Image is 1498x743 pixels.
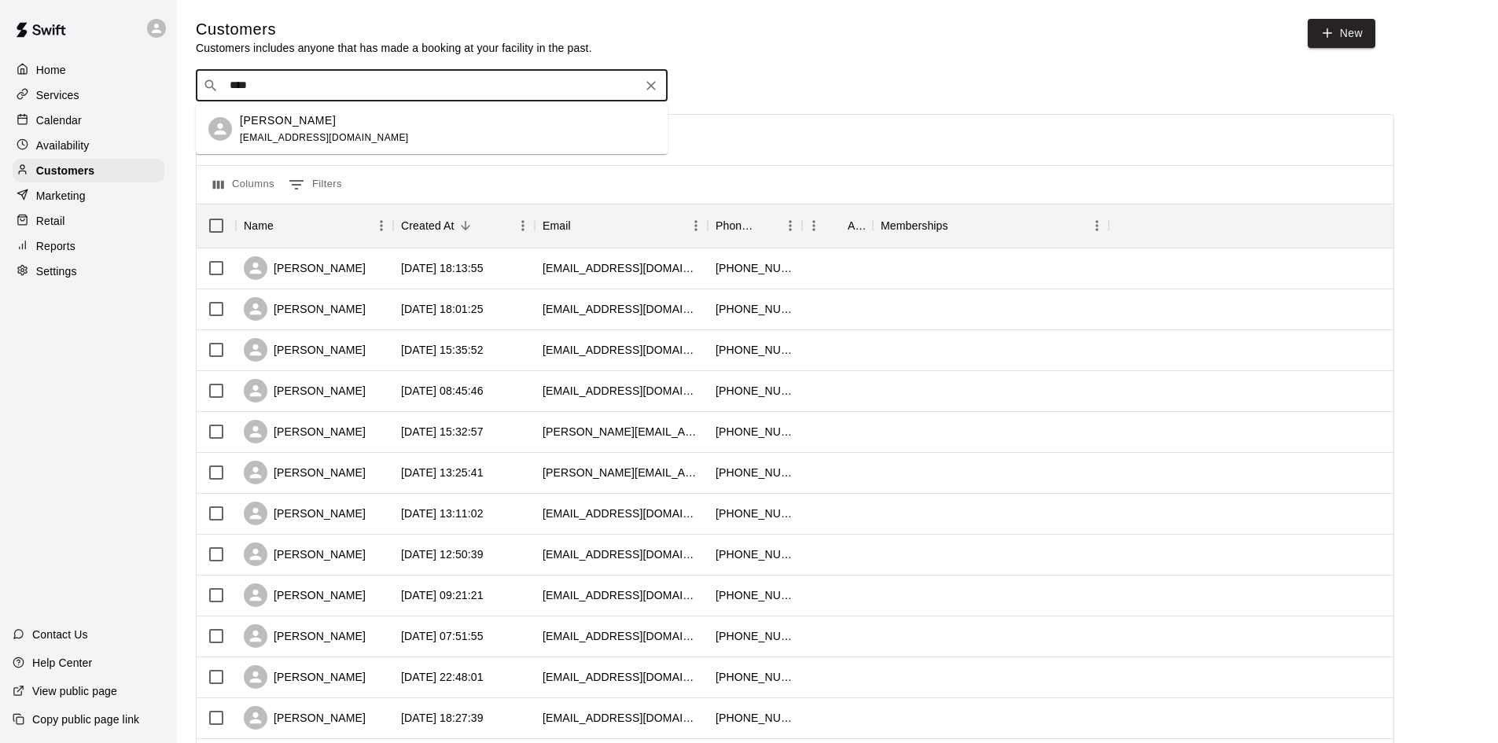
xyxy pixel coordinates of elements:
[716,342,794,358] div: +15624005607
[716,383,794,399] div: +17146239409
[13,109,164,132] a: Calendar
[826,215,848,237] button: Sort
[543,260,700,276] div: steph.amaya02@gmail.com
[244,420,366,443] div: [PERSON_NAME]
[236,204,393,248] div: Name
[401,260,484,276] div: 2025-10-13 18:13:55
[244,379,366,403] div: [PERSON_NAME]
[543,710,700,726] div: lovestreetjazz@gmail.com
[36,188,86,204] p: Marketing
[948,215,970,237] button: Sort
[881,204,948,248] div: Memberships
[401,424,484,440] div: 2025-10-12 15:32:57
[708,204,802,248] div: Phone Number
[802,214,826,237] button: Menu
[401,628,484,644] div: 2025-10-11 07:51:55
[401,546,484,562] div: 2025-10-11 12:50:39
[36,62,66,78] p: Home
[274,215,296,237] button: Sort
[32,627,88,642] p: Contact Us
[13,134,164,157] a: Availability
[208,117,232,141] div: Ryne Huber
[36,112,82,128] p: Calendar
[640,75,662,97] button: Clear
[543,506,700,521] div: nlcruz131@gmail.com
[716,506,794,521] div: +19499221367
[756,215,778,237] button: Sort
[32,683,117,699] p: View public page
[543,546,700,562] div: diego.guerrero2772@gmail.com
[36,213,65,229] p: Retail
[802,204,873,248] div: Age
[36,87,79,103] p: Services
[716,710,794,726] div: +17143258834
[401,204,455,248] div: Created At
[244,624,366,648] div: [PERSON_NAME]
[13,83,164,107] a: Services
[401,587,484,603] div: 2025-10-11 09:21:21
[13,234,164,258] a: Reports
[716,587,794,603] div: +19098025802
[543,383,700,399] div: tustinlegendsnd@gmail.com
[13,259,164,283] a: Settings
[511,214,535,237] button: Menu
[401,506,484,521] div: 2025-10-11 13:11:02
[873,204,1109,248] div: Memberships
[716,465,794,480] div: +17145046131
[244,461,366,484] div: [PERSON_NAME]
[848,204,865,248] div: Age
[401,710,484,726] div: 2025-10-10 18:27:39
[716,204,756,248] div: Phone Number
[716,628,794,644] div: +17142806293
[543,628,700,644] div: pbssystemz@gmail.com
[455,215,477,237] button: Sort
[370,214,393,237] button: Menu
[240,112,336,129] p: [PERSON_NAME]
[1308,19,1375,48] a: New
[244,583,366,607] div: [PERSON_NAME]
[401,301,484,317] div: 2025-10-13 18:01:25
[543,669,700,685] div: josephsgarcia@aol.com
[36,263,77,279] p: Settings
[716,260,794,276] div: +17144787632
[196,40,592,56] p: Customers includes anyone that has made a booking at your facility in the past.
[244,204,274,248] div: Name
[244,665,366,689] div: [PERSON_NAME]
[13,184,164,208] a: Marketing
[13,209,164,233] a: Retail
[36,163,94,178] p: Customers
[543,204,571,248] div: Email
[240,132,409,143] span: [EMAIL_ADDRESS][DOMAIN_NAME]
[244,543,366,566] div: [PERSON_NAME]
[716,546,794,562] div: +17144129152
[716,301,794,317] div: +16074353756
[535,204,708,248] div: Email
[13,58,164,82] a: Home
[684,214,708,237] button: Menu
[36,138,90,153] p: Availability
[209,172,278,197] button: Select columns
[401,465,484,480] div: 2025-10-11 13:25:41
[778,214,802,237] button: Menu
[13,159,164,182] a: Customers
[244,256,366,280] div: [PERSON_NAME]
[543,301,700,317] div: hillm7697@gmail.com
[543,342,700,358] div: spayares6627@gmail.com
[36,238,75,254] p: Reports
[543,424,700,440] div: jeff@mckenzie5.com
[244,297,366,321] div: [PERSON_NAME]
[716,424,794,440] div: +15102095663
[244,338,366,362] div: [PERSON_NAME]
[285,172,346,197] button: Show filters
[244,502,366,525] div: [PERSON_NAME]
[543,465,700,480] div: justin.thomas.clarkson@gmail.com
[196,70,668,101] div: Search customers by name or email
[32,712,139,727] p: Copy public page link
